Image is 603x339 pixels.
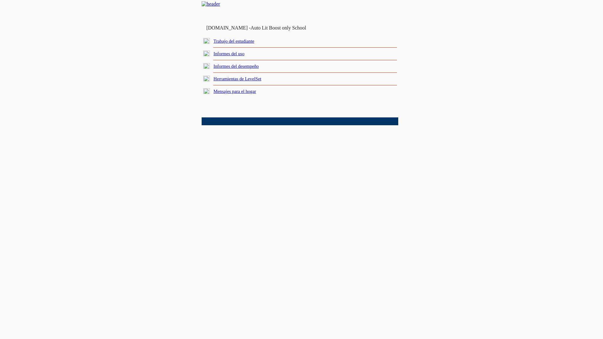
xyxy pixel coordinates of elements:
[203,51,210,56] img: plus.gif
[203,88,210,94] img: plus.gif
[214,89,256,94] a: Mensajes para el hogar
[251,25,306,30] nobr: Auto Lit Boost only School
[214,76,261,81] a: Herramientas de LevelSet
[214,51,245,56] a: Informes del uso
[203,63,210,69] img: plus.gif
[214,39,254,44] a: Trabajo del estudiante
[202,1,220,7] img: header
[203,38,210,44] img: plus.gif
[214,64,259,69] a: Informes del desempeño
[206,25,322,31] td: [DOMAIN_NAME] -
[203,76,210,81] img: plus.gif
